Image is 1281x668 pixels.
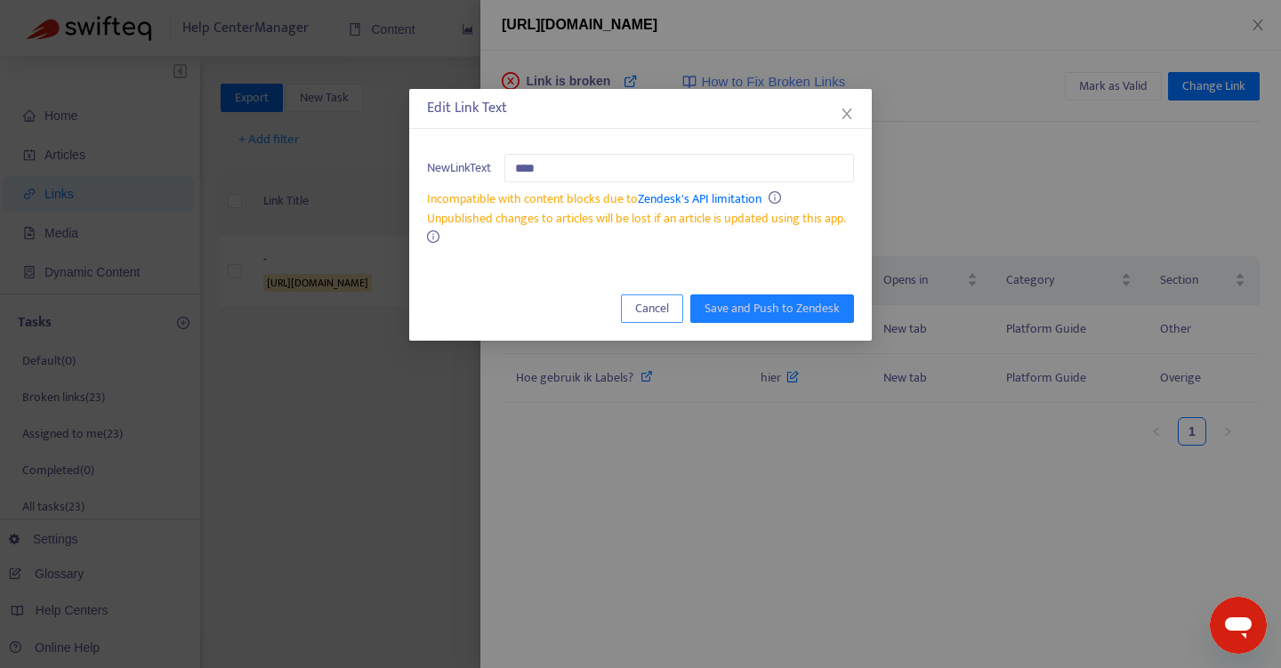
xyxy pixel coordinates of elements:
[1210,597,1267,654] iframe: Button to launch messaging window
[635,299,669,318] span: Cancel
[690,294,854,323] button: Save and Push to Zendesk
[427,98,854,119] div: Edit Link Text
[837,104,857,124] button: Close
[427,208,846,229] span: Unpublished changes to articles will be lost if an article is updated using this app.
[638,189,761,209] a: Zendesk's API limitation
[427,189,761,209] span: Incompatible with content blocks due to
[840,107,854,121] span: close
[427,230,439,243] span: info-circle
[621,294,683,323] button: Cancel
[427,158,491,178] span: New Link Text
[769,191,781,204] span: info-circle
